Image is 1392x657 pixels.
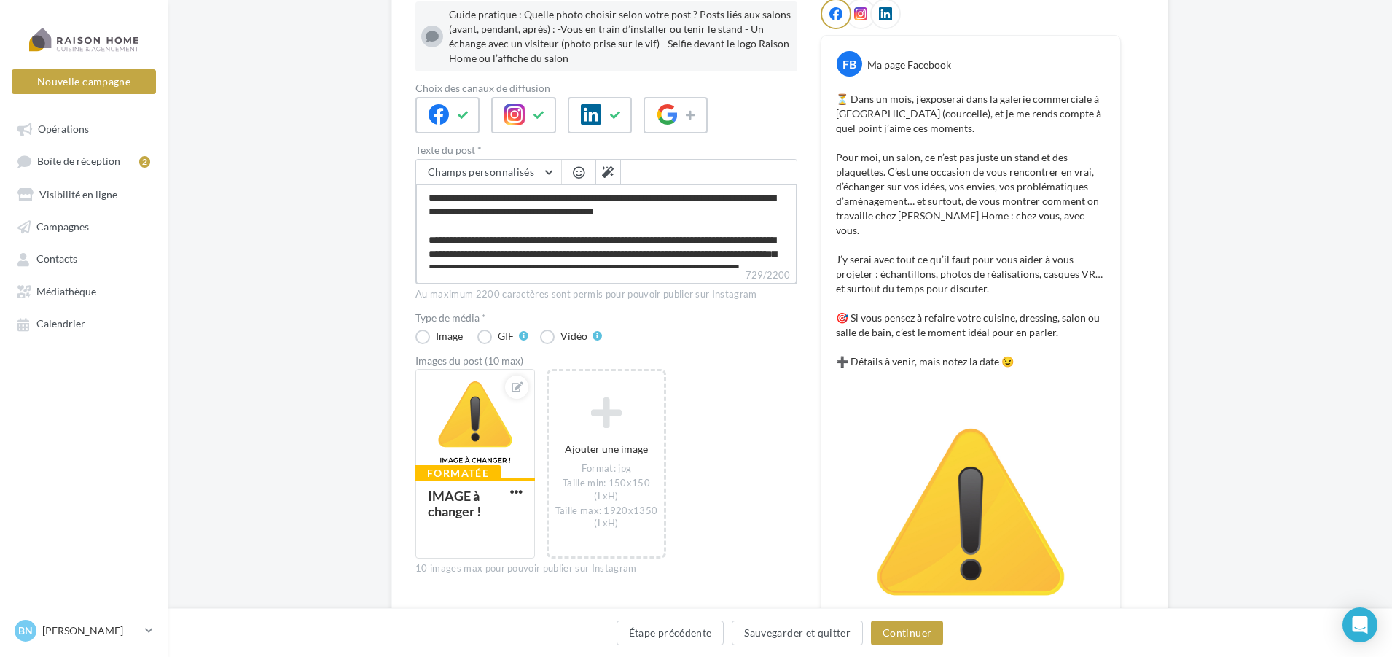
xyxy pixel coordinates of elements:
[498,331,514,341] div: GIF
[416,160,561,184] button: Champs personnalisés
[36,253,77,265] span: Contacts
[428,166,534,178] span: Champs personnalisés
[415,313,797,323] label: Type de média *
[836,92,1106,369] p: ⏳ Dans un mois, j'exposerai dans la galerie commerciale à [GEOGRAPHIC_DATA] (courcelle), et je me...
[415,83,797,93] label: Choix des canaux de diffusion
[732,621,863,645] button: Sauvegarder et quitter
[867,58,951,72] div: Ma page Facebook
[1342,607,1377,642] div: Open Intercom Messenger
[617,621,724,645] button: Étape précédente
[9,147,159,174] a: Boîte de réception2
[12,69,156,94] button: Nouvelle campagne
[9,278,159,304] a: Médiathèque
[42,623,139,638] p: [PERSON_NAME]
[9,181,159,207] a: Visibilité en ligne
[837,51,862,77] div: FB
[9,115,159,141] a: Opérations
[9,213,159,239] a: Campagnes
[449,7,791,66] div: Guide pratique : Quelle photo choisir selon votre post ? Posts liés aux salons (avant, pendant, a...
[436,331,463,341] div: Image
[37,155,120,168] span: Boîte de réception
[415,465,501,481] div: Formatée
[415,145,797,155] label: Texte du post *
[38,123,89,135] span: Opérations
[428,488,481,519] div: IMAGE à changer !
[560,331,587,341] div: Vidéo
[18,623,33,638] span: Bn
[9,245,159,271] a: Contacts
[39,188,117,201] span: Visibilité en ligne
[12,617,156,645] a: Bn [PERSON_NAME]
[415,268,797,284] label: 729/2200
[415,356,797,366] div: Images du post (10 max)
[36,285,96,298] span: Médiathèque
[415,288,797,301] div: Au maximum 2200 caractères sont permis pour pouvoir publier sur Instagram
[415,562,797,575] div: 10 images max pour pouvoir publier sur Instagram
[871,621,943,645] button: Continuer
[36,318,85,330] span: Calendrier
[9,310,159,336] a: Calendrier
[139,156,150,168] div: 2
[36,220,89,233] span: Campagnes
